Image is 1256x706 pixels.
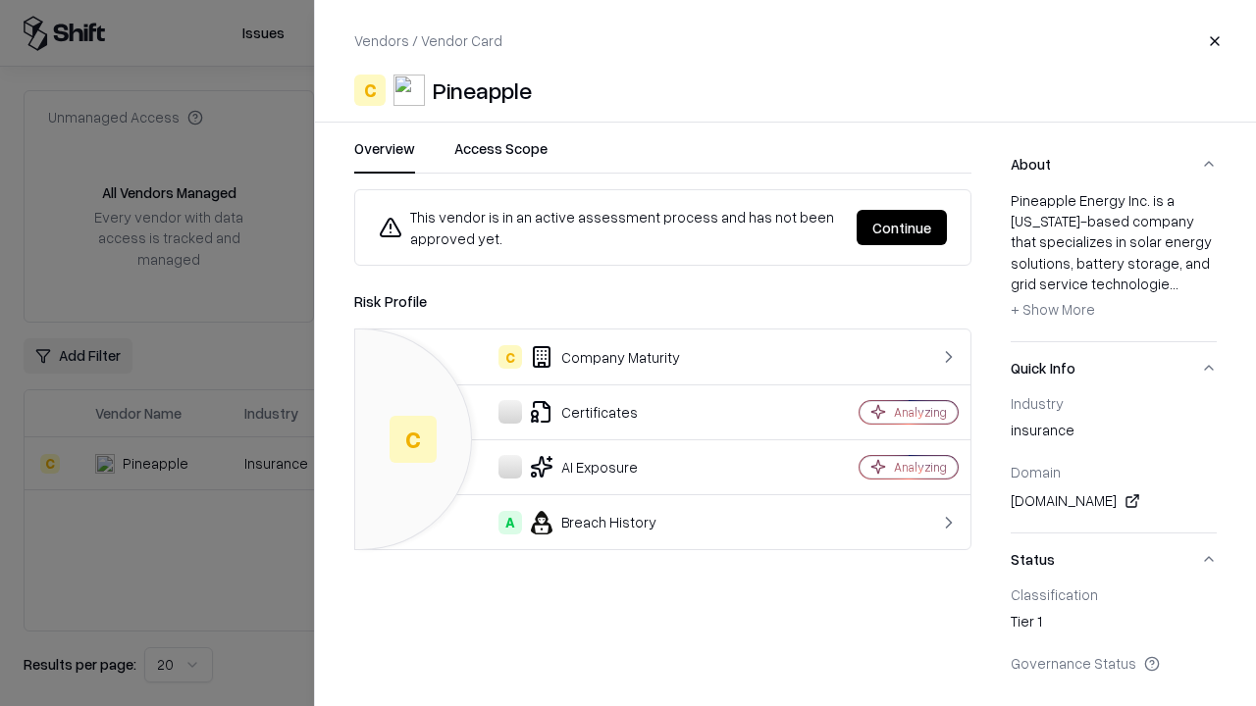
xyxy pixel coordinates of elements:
div: C [498,345,522,369]
img: Pineapple [393,75,425,106]
div: [DOMAIN_NAME] [1011,489,1217,513]
div: A [498,511,522,534]
div: AI Exposure [371,455,791,479]
div: This vendor is in an active assessment process and has not been approved yet. [379,206,841,249]
div: About [1011,190,1217,341]
div: Pineapple [433,75,532,106]
div: Governance Status [1011,654,1217,672]
div: Certificates [371,400,791,424]
div: Breach History [371,511,791,534]
button: Overview [354,138,415,174]
span: ... [1170,275,1178,292]
div: insurance [1011,420,1217,447]
p: Vendors / Vendor Card [354,30,502,51]
div: Domain [1011,463,1217,480]
div: Analyzing [894,459,947,476]
div: Industry [1011,394,1217,412]
div: C [354,75,386,106]
button: Access Scope [454,138,548,174]
div: Analyzing [894,404,947,421]
div: Tier 1 [1011,611,1217,638]
div: Company Maturity [371,345,791,369]
div: Risk Profile [354,289,971,313]
button: Quick Info [1011,342,1217,394]
button: About [1011,138,1217,190]
button: Status [1011,533,1217,585]
button: Continue [857,210,947,245]
button: + Show More [1011,294,1095,326]
span: + Show More [1011,300,1095,318]
div: Classification [1011,585,1217,603]
div: Pineapple Energy Inc. is a [US_STATE]-based company that specializes in solar energy solutions, b... [1011,190,1217,326]
div: Quick Info [1011,394,1217,532]
div: C [390,416,437,463]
